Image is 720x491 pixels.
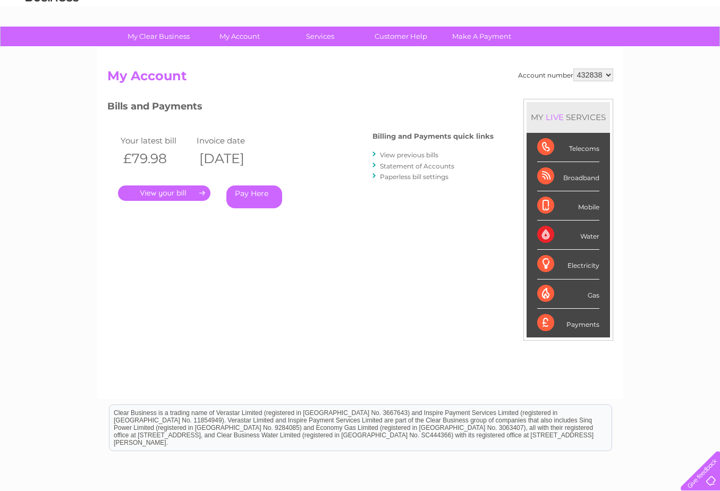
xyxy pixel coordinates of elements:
a: Make A Payment [438,27,526,46]
h4: Billing and Payments quick links [372,132,494,140]
div: LIVE [544,112,566,122]
a: . [118,185,210,201]
div: Mobile [537,191,599,221]
a: Telecoms [589,45,621,53]
a: 0333 014 3131 [520,5,593,19]
div: Payments [537,309,599,337]
a: Services [276,27,364,46]
th: [DATE] [194,148,270,170]
td: Your latest bill [118,133,194,148]
h3: Bills and Payments [107,99,494,117]
a: Pay Here [226,185,282,208]
div: Clear Business is a trading name of Verastar Limited (registered in [GEOGRAPHIC_DATA] No. 3667643... [109,6,612,52]
img: logo.png [25,28,79,60]
div: MY SERVICES [527,102,610,132]
a: Paperless bill settings [380,173,448,181]
div: Telecoms [537,133,599,162]
a: Water [533,45,553,53]
th: £79.98 [118,148,194,170]
a: View previous bills [380,151,438,159]
a: Statement of Accounts [380,162,454,170]
a: Log out [685,45,710,53]
a: My Account [196,27,283,46]
div: Water [537,221,599,250]
a: My Clear Business [115,27,202,46]
div: Account number [518,69,613,81]
a: Contact [649,45,675,53]
h2: My Account [107,69,613,89]
a: Customer Help [357,27,445,46]
div: Broadband [537,162,599,191]
div: Electricity [537,250,599,279]
a: Blog [628,45,643,53]
td: Invoice date [194,133,270,148]
a: Energy [560,45,583,53]
div: Gas [537,280,599,309]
